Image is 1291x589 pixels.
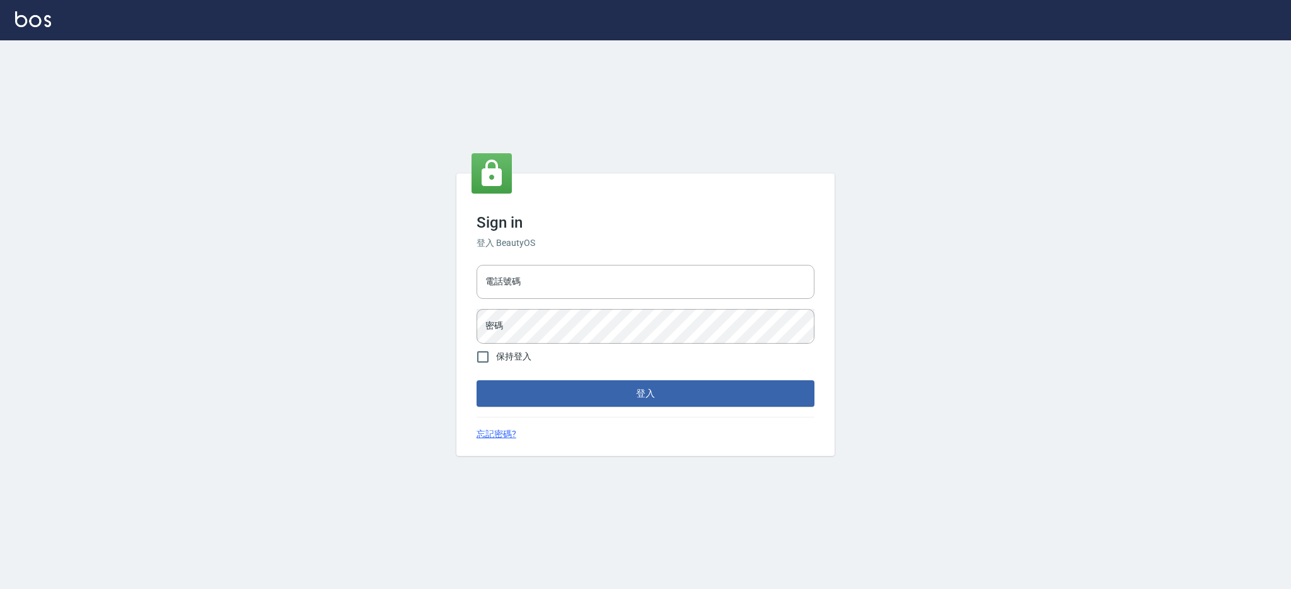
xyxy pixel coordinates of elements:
[477,428,516,441] a: 忘記密碼?
[477,236,814,250] h6: 登入 BeautyOS
[477,214,814,231] h3: Sign in
[496,350,531,363] span: 保持登入
[15,11,51,27] img: Logo
[477,380,814,407] button: 登入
